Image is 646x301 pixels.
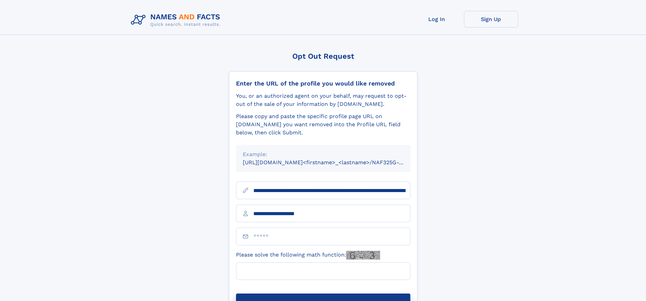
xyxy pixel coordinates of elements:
[236,92,410,108] div: You, or an authorized agent on your behalf, may request to opt-out of the sale of your informatio...
[229,52,417,60] div: Opt Out Request
[243,150,404,158] div: Example:
[243,159,423,166] small: [URL][DOMAIN_NAME]<firstname>_<lastname>/NAF325G-xxxxxxxx
[464,11,518,27] a: Sign Up
[128,11,226,29] img: Logo Names and Facts
[236,251,380,260] label: Please solve the following math function:
[236,112,410,137] div: Please copy and paste the specific profile page URL on [DOMAIN_NAME] you want removed into the Pr...
[236,80,410,87] div: Enter the URL of the profile you would like removed
[410,11,464,27] a: Log In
